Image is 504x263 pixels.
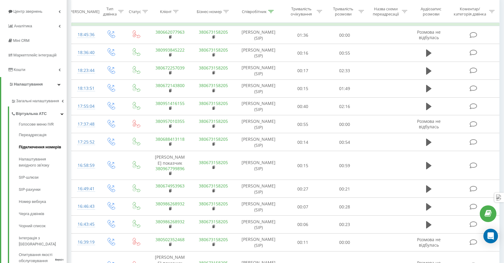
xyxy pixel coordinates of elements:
font: 18:23:44 [78,67,95,73]
a: 380688413118 [155,136,185,142]
font: 00:11 [297,239,308,245]
a: 380951416155 [155,100,185,106]
a: Налаштування вихідного зв'язку [19,153,67,171]
a: SIP-шлюзи [19,171,67,184]
font: 01:36 [297,32,308,38]
a: Номер вебхука [19,196,67,208]
a: 380662077963 [155,29,185,35]
font: 00:14 [297,139,308,145]
font: Тривалість розмови [333,6,353,17]
font: Розмова не відбулась [417,118,441,130]
a: 380673158205 [199,29,228,35]
a: 380673158205 [199,219,228,224]
a: 380673158205 [199,183,228,189]
div: Відкрити Intercom Messenger [483,229,498,243]
a: 380674953963 [155,183,185,189]
font: [PERSON_NAME] (SIP) [242,29,275,41]
font: 16:46:43 [78,203,95,209]
a: 380673158205 [199,160,228,165]
font: 01:49 [339,86,350,91]
a: 380673158205 [199,65,228,71]
font: 17:37:48 [78,121,95,127]
font: Тривалість очікування [291,6,312,17]
a: 380986268932 [155,219,185,224]
font: 00:00 [339,32,350,38]
font: [PERSON_NAME] (SIP) [242,219,275,231]
font: Маркетплейс інтеграцій [13,53,57,57]
a: 380672143800 [155,83,185,88]
font: 00:00 [339,239,350,245]
font: [PERSON_NAME] (SIP) [242,183,275,195]
a: 380967799896 [155,166,185,171]
font: Інтеграція з [GEOGRAPHIC_DATA] [19,236,56,246]
font: Бізнес-номер [197,8,222,14]
a: 380502352468 [155,237,185,242]
font: Розмова не відбулась [417,29,441,40]
font: Аудіозапис розмови [421,6,441,17]
font: 17:55:04 [78,103,95,109]
font: 16:58:59 [78,162,95,168]
a: Черга дзвінків [19,208,67,220]
font: Підключення номерів [19,145,61,149]
a: 380673158205 [199,100,228,106]
a: SIP-рахунки [19,184,67,196]
a: Голосове меню IVR [19,121,67,129]
font: SIP-рахунки [19,187,41,192]
a: 380986268932 [155,201,185,207]
a: 380673158205 [199,118,228,124]
a: 380957010355 [155,118,185,124]
a: Налаштування [1,77,67,92]
a: Загальні налаштування [11,94,67,106]
a: Віртуальна АТС [11,106,67,119]
font: Аналітика [14,24,32,28]
font: 00:00 [339,121,350,127]
font: [PERSON_NAME] (SIP) [242,201,275,213]
a: 380673158205 [199,201,228,207]
font: [PERSON_NAME] (SIP) [242,100,275,112]
a: 380993845222 [155,47,185,53]
font: 00:16 [297,50,308,56]
a: 380672257039 [155,65,185,71]
font: Назва схеми переадресації [373,6,399,17]
font: Міні CRM [13,38,29,43]
font: [PERSON_NAME] (SIP) [242,118,275,130]
a: 380673158205 [199,136,228,142]
font: Кошти [14,67,25,72]
font: Розмова не відбулась [417,237,441,248]
a: Підключення номерів [19,141,67,153]
font: 00:15 [297,163,308,168]
font: 00:17 [297,68,308,74]
a: 380673158205 [199,47,228,53]
a: Чорний список [19,220,67,232]
font: 00:21 [339,186,350,192]
font: Номер вебхука [19,199,46,204]
a: Інтеграція з [GEOGRAPHIC_DATA] [19,232,67,250]
font: 00:40 [297,103,308,109]
font: Коментар/категорія дзвінка [454,6,486,17]
font: [PERSON_NAME] (SIP) [242,237,275,248]
font: 00:54 [339,139,350,145]
font: 00:07 [297,204,308,210]
font: 16:49:41 [78,186,95,191]
a: 380673158205 [199,83,228,88]
font: 18:45:36 [78,32,95,37]
font: 02:16 [339,103,350,109]
font: Переадресація [19,133,46,137]
font: Віртуальна АТС [16,111,47,116]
